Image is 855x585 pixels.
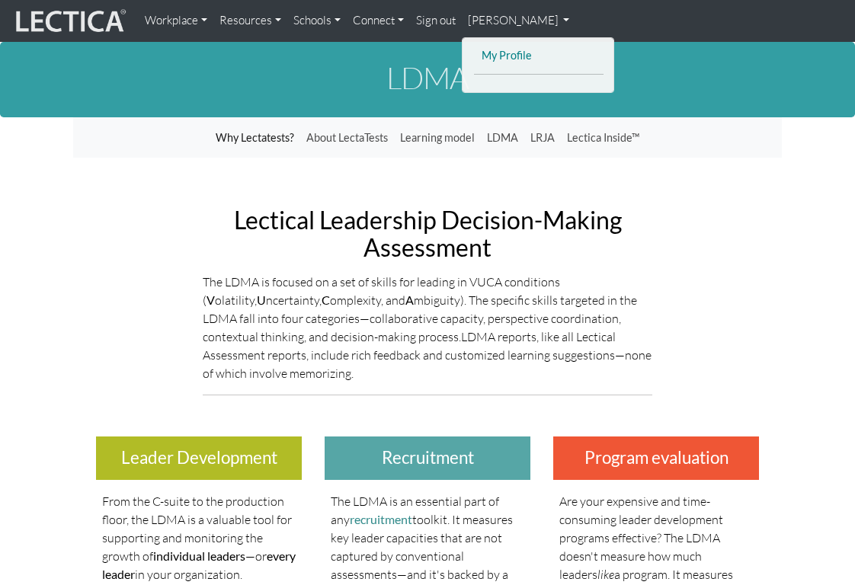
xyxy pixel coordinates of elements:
h1: LDMA [73,61,782,94]
h3: Recruitment [325,436,530,480]
a: Connect [347,6,410,36]
a: My Profile [478,46,600,66]
a: Lectica Inside™ [561,123,645,152]
a: Why Lectatests? [210,123,300,152]
a: Learning model [394,123,481,152]
a: Schools [287,6,347,36]
strong: V [207,292,215,307]
a: Resources [213,6,287,36]
a: recruitment [350,512,412,526]
a: Sign out [410,6,462,36]
h2: Lectical Leadership Decision-Making Assessment [203,206,652,260]
img: lecticalive [12,7,126,36]
strong: every leader [102,548,296,581]
strong: A [405,292,414,307]
strong: U [257,292,266,307]
a: About LectaTests [300,123,394,152]
a: LDMA [481,123,524,152]
p: From the C-suite to the production floor, the LDMA is a valuable tool for supporting and monitori... [102,492,296,583]
h3: Leader Development [96,436,302,480]
a: LRJA [524,123,561,152]
p: The LDMA is focused on a set of skills for leading in VUCA conditions ( olatility, ncertainty, om... [203,273,652,382]
em: like [597,567,614,582]
h3: Program evaluation [553,436,759,480]
a: [PERSON_NAME] [462,6,576,36]
strong: C [322,292,330,307]
strong: individual leaders [153,548,245,563]
a: Workplace [139,6,213,36]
